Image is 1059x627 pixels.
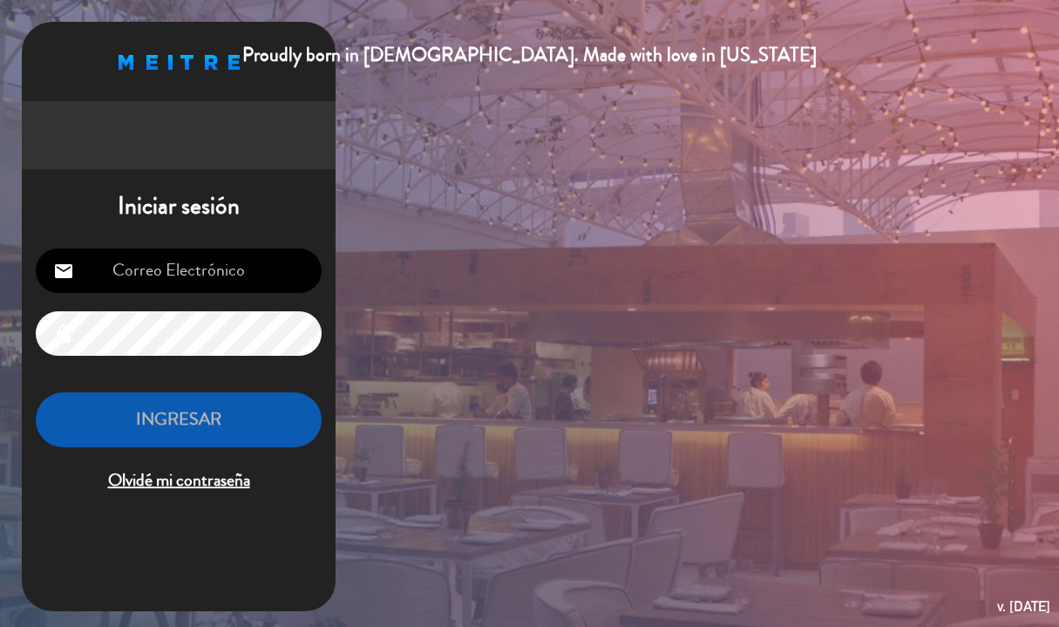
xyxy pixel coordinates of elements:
i: lock [53,324,74,344]
h1: Iniciar sesión [22,192,336,221]
button: INGRESAR [36,392,322,447]
span: Olvidé mi contraseña [36,467,322,495]
input: Correo Electrónico [36,249,322,293]
div: v. [DATE] [997,595,1050,618]
i: email [53,261,74,282]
